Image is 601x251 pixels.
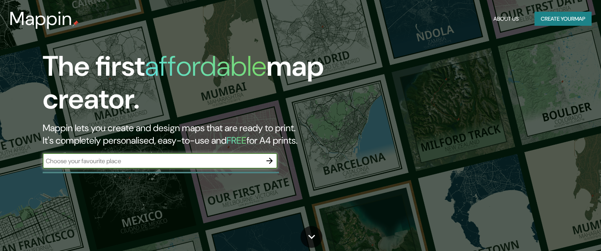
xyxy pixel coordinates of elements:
h2: Mappin lets you create and design maps that are ready to print. It's completely personalised, eas... [43,122,343,147]
img: mappin-pin [72,20,79,27]
button: Create yourmap [534,12,592,26]
button: About Us [490,12,522,26]
h1: The first map creator. [43,50,343,122]
input: Choose your favourite place [43,157,262,166]
h1: affordable [145,48,266,84]
h5: FREE [227,134,247,146]
h3: Mappin [9,8,72,30]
